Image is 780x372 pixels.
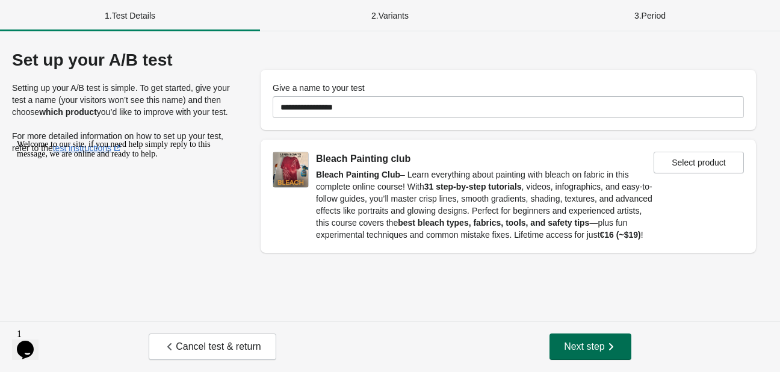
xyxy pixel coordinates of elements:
div: Set up your A/B test [12,51,237,70]
strong: which product [39,107,97,117]
p: Setting up your A/B test is simple. To get started, give your test a name (your visitors won’t se... [12,82,237,118]
button: Next step [549,333,631,360]
strong: €16 (~$19) [600,230,641,240]
button: Cancel test & return [149,333,276,360]
div: Bleach Painting club [316,152,654,166]
span: Select product [672,158,726,167]
span: Next step [564,341,617,353]
iframe: chat widget [12,135,229,318]
span: Cancel test & return [164,341,261,353]
strong: best bleach types, fabrics, tools, and safety tips [398,218,589,228]
label: Give a name to your test [273,82,365,94]
div: Welcome to our site, if you need help simply reply to this message, we are online and ready to help. [5,5,221,24]
iframe: chat widget [12,324,51,360]
p: – Learn everything about painting with bleach on fabric in this complete online course! With , vi... [316,169,654,241]
span: Welcome to our site, if you need help simply reply to this message, we are online and ready to help. [5,5,199,23]
strong: 31 step-by-step tutorials [424,182,522,191]
strong: Bleach Painting Club [316,170,400,179]
button: Select product [654,152,744,173]
p: For more detailed information on how to set up your test, refer to the [12,130,237,154]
